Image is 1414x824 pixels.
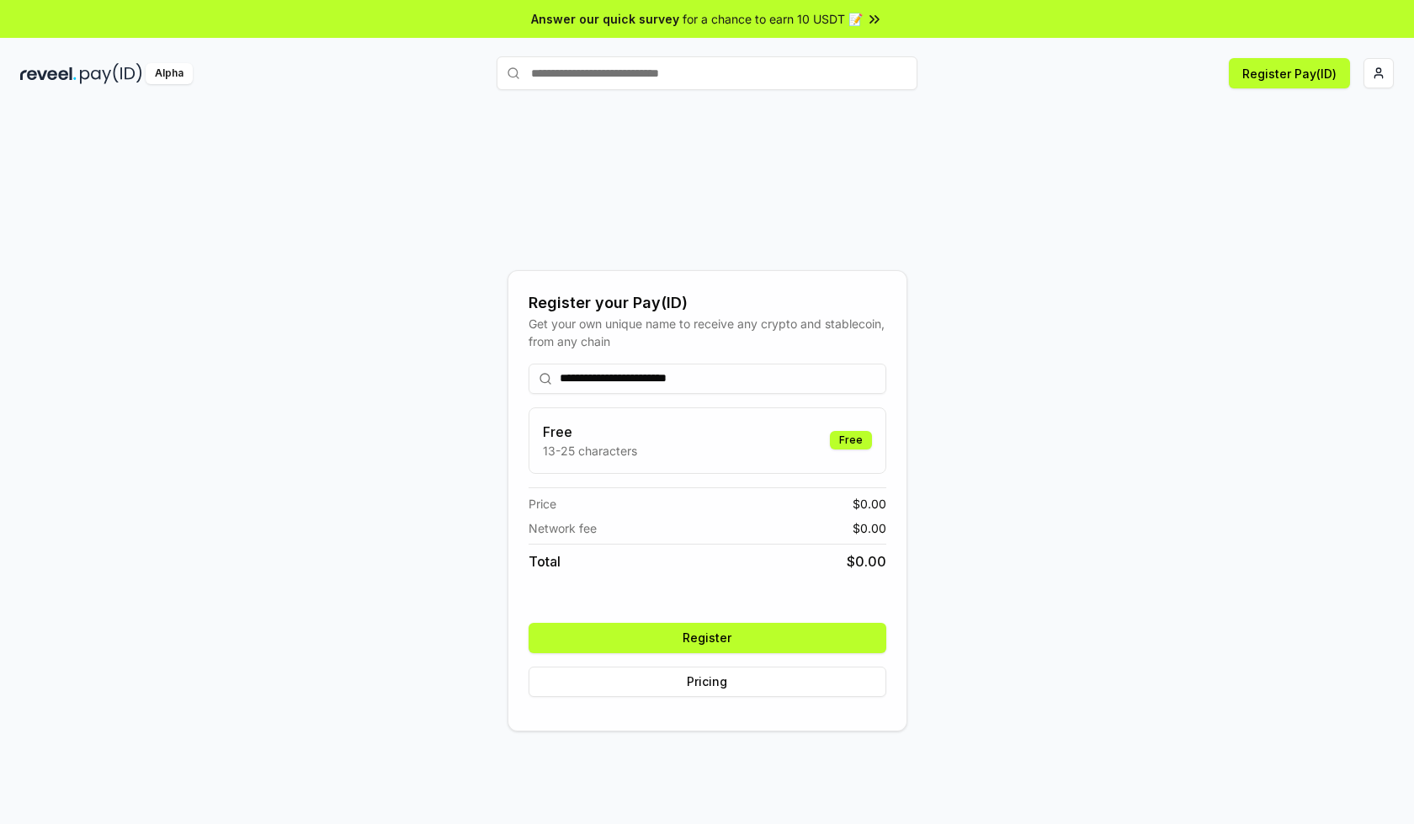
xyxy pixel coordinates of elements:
span: Network fee [529,519,597,537]
div: Register your Pay(ID) [529,291,886,315]
span: $ 0.00 [853,495,886,513]
img: pay_id [80,63,142,84]
button: Register [529,623,886,653]
button: Register Pay(ID) [1229,58,1350,88]
span: Total [529,551,561,571]
span: $ 0.00 [853,519,886,537]
span: $ 0.00 [847,551,886,571]
div: Get your own unique name to receive any crypto and stablecoin, from any chain [529,315,886,350]
img: reveel_dark [20,63,77,84]
button: Pricing [529,667,886,697]
span: Price [529,495,556,513]
div: Alpha [146,63,193,84]
h3: Free [543,422,637,442]
span: for a chance to earn 10 USDT 📝 [683,10,863,28]
p: 13-25 characters [543,442,637,460]
span: Answer our quick survey [531,10,679,28]
div: Free [830,431,872,449]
